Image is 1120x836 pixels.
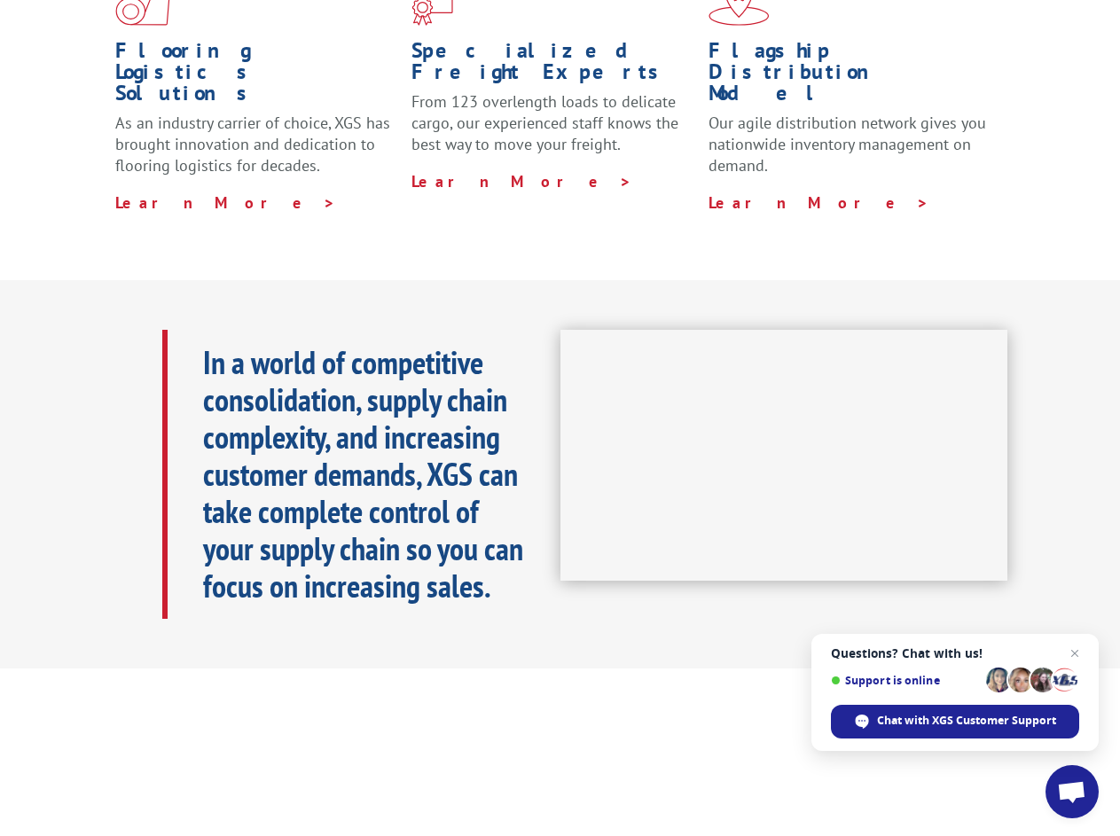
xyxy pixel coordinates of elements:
span: Our agile distribution network gives you nationwide inventory management on demand. [709,113,986,176]
a: Learn More > [411,171,632,191]
p: From 123 overlength loads to delicate cargo, our experienced staff knows the best way to move you... [411,91,694,170]
span: Chat with XGS Customer Support [877,713,1056,729]
b: In a world of competitive consolidation, supply chain complexity, and increasing customer demands... [203,341,523,606]
span: Questions? Chat with us! [831,646,1079,660]
h1: Flagship Distribution Model [709,40,991,113]
span: Chat with XGS Customer Support [831,705,1079,738]
h1: Specialized Freight Experts [411,40,694,91]
a: Learn More > [709,192,929,213]
iframe: XGS Logistics Solutions [560,330,1008,582]
a: Learn More > [115,192,336,213]
h1: Flooring Logistics Solutions [115,40,398,113]
span: Support is online [831,674,980,687]
a: Open chat [1046,765,1099,818]
span: As an industry carrier of choice, XGS has brought innovation and dedication to flooring logistics... [115,113,390,176]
